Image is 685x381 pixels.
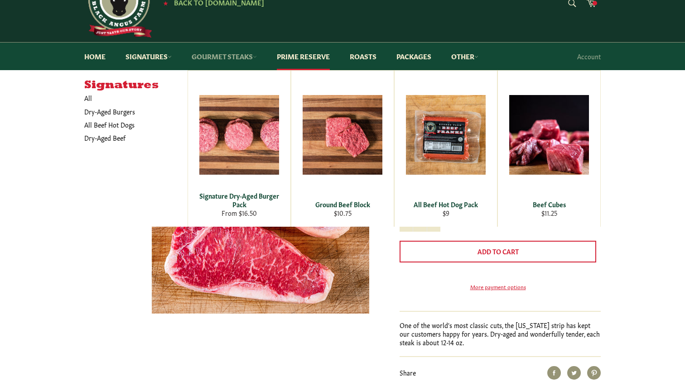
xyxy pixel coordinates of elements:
a: Ground Beef Block Ground Beef Block $10.75 [291,70,394,227]
a: All [80,91,188,105]
img: All Beef Hot Dog Pack [406,95,486,175]
h5: Signatures [84,79,188,92]
div: $10.75 [297,209,388,217]
button: Add to Cart [400,241,596,262]
a: Dry-Aged Beef [80,131,178,144]
img: Ground Beef Block [303,95,382,175]
a: Packages [387,43,440,70]
span: Add to Cart [478,247,519,256]
div: Signature Dry-Aged Burger Pack [194,191,285,209]
a: All Beef Hot Dogs [80,118,178,131]
a: Other [442,43,487,70]
img: Signature Dry-Aged Burger Pack [199,95,279,175]
div: $11.25 [504,209,595,217]
a: Home [75,43,115,70]
a: Prime Reserve [268,43,339,70]
a: Roasts [341,43,386,70]
div: From $16.50 [194,209,285,217]
a: Signatures [116,43,181,70]
p: One of the world's most classic cuts, the [US_STATE] strip has kept our customers happy for years... [400,321,601,347]
div: All Beef Hot Dog Pack [400,200,492,209]
div: Beef Cubes [504,200,595,209]
a: Beef Cubes Beef Cubes $11.25 [497,70,601,227]
a: Signature Dry-Aged Burger Pack Signature Dry-Aged Burger Pack From $16.50 [188,70,291,227]
a: Account [573,43,605,70]
img: Beef Cubes [509,95,589,175]
a: More payment options [400,283,596,291]
a: Gourmet Steaks [183,43,266,70]
a: Dry-Aged Burgers [80,105,178,118]
div: Ground Beef Block [297,200,388,209]
a: All Beef Hot Dog Pack All Beef Hot Dog Pack $9 [394,70,497,227]
span: Share [400,368,416,377]
div: $9 [400,209,492,217]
